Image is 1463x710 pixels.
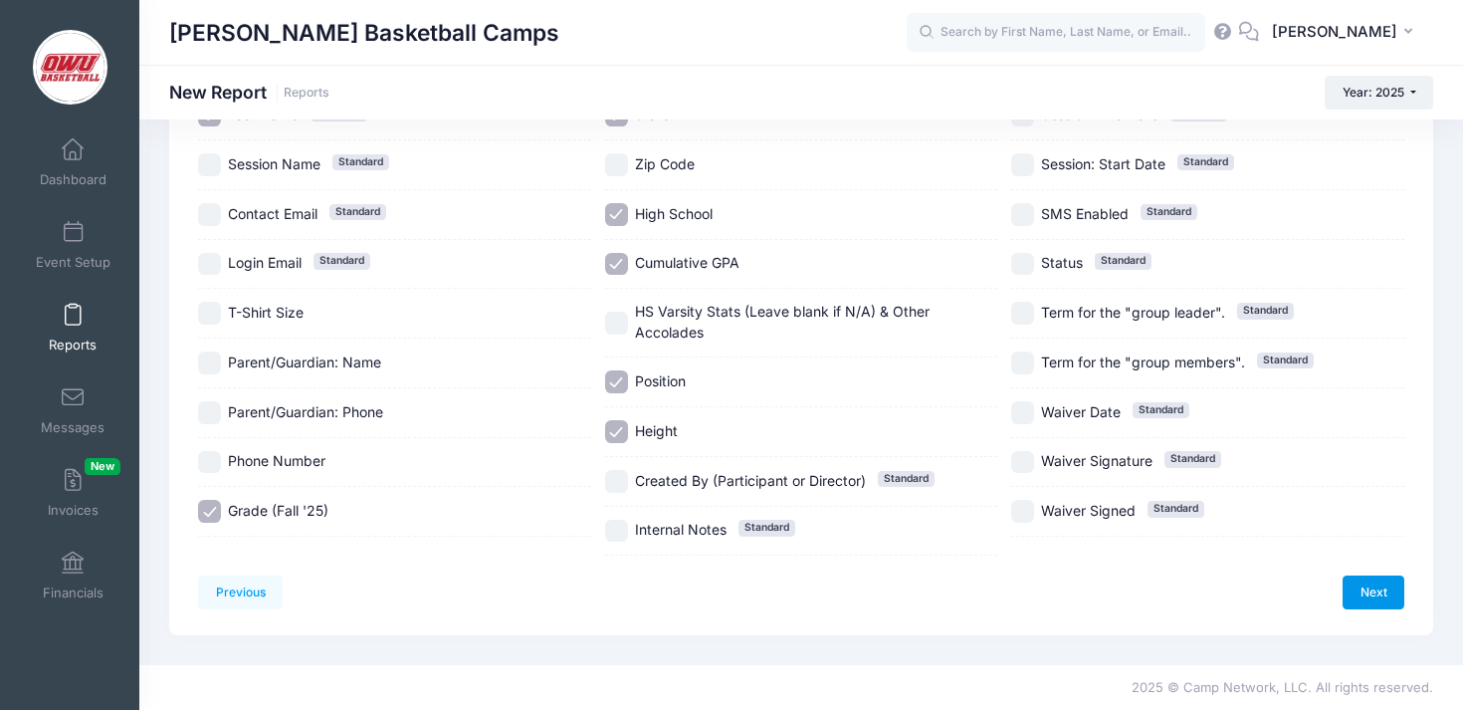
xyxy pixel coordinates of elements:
[41,419,104,436] span: Messages
[26,293,120,362] a: Reports
[228,304,304,321] span: T-Shirt Size
[329,204,386,220] span: Standard
[198,253,221,276] input: Login EmailStandard
[228,205,317,222] span: Contact Email
[228,155,320,172] span: Session Name
[635,372,686,389] span: Position
[228,403,383,420] span: Parent/Guardian: Phone
[1011,203,1034,226] input: SMS EnabledStandard
[1041,155,1165,172] span: Session: Start Date
[198,302,221,325] input: T-Shirt Size
[228,452,325,469] span: Phone Number
[36,254,110,271] span: Event Setup
[1177,154,1234,170] span: Standard
[198,576,283,609] a: Previous
[198,153,221,176] input: Session NameStandard
[635,422,678,439] span: Height
[33,30,107,105] img: David Vogel Basketball Camps
[1041,354,1245,370] span: Term for the "group members".
[635,205,713,222] span: High School
[635,254,739,271] span: Cumulative GPA
[1325,76,1433,110] button: Year: 2025
[1011,302,1034,325] input: Term for the "group leader".Standard
[1041,403,1121,420] span: Waiver Date
[26,127,120,197] a: Dashboard
[1272,21,1397,43] span: [PERSON_NAME]
[1011,401,1034,424] input: Waiver DateStandard
[313,253,370,269] span: Standard
[635,155,695,172] span: Zip Code
[1041,452,1152,469] span: Waiver Signature
[878,471,935,487] span: Standard
[1011,153,1034,176] input: Session: Start DateStandard
[1343,85,1404,100] span: Year: 2025
[1041,502,1136,519] span: Waiver Signed
[907,13,1205,53] input: Search by First Name, Last Name, or Email...
[605,470,628,493] input: Created By (Participant or Director)Standard
[1011,352,1034,374] input: Term for the "group members".Standard
[605,253,628,276] input: Cumulative GPA
[605,153,628,176] input: Zip Code
[198,352,221,374] input: Parent/Guardian: Name
[228,354,381,370] span: Parent/Guardian: Name
[198,500,221,523] input: Grade (Fall '25)
[1011,253,1034,276] input: StatusStandard
[1237,303,1294,319] span: Standard
[198,203,221,226] input: Contact EmailStandard
[169,82,329,103] h1: New Report
[1132,679,1433,695] span: 2025 © Camp Network, LLC. All rights reserved.
[26,458,120,528] a: InvoicesNew
[1011,451,1034,474] input: Waiver SignatureStandard
[605,520,628,543] input: Internal NotesStandard
[635,303,930,341] span: HS Varsity Stats (Leave blank if N/A) & Other Accolades
[1095,253,1151,269] span: Standard
[1148,501,1204,517] span: Standard
[635,472,866,489] span: Created By (Participant or Director)
[1041,304,1225,321] span: Term for the "group leader".
[228,254,302,271] span: Login Email
[1133,402,1189,418] span: Standard
[49,337,97,354] span: Reports
[85,458,120,475] span: New
[1041,205,1129,222] span: SMS Enabled
[198,451,221,474] input: Phone Number
[43,585,104,601] span: Financials
[228,502,328,519] span: Grade (Fall '25)
[1257,353,1314,368] span: Standard
[635,521,727,538] span: Internal Notes
[1343,576,1404,609] a: Next
[605,370,628,393] input: Position
[1164,451,1221,467] span: Standard
[198,401,221,424] input: Parent/Guardian: Phone
[738,520,795,536] span: Standard
[1259,10,1433,56] button: [PERSON_NAME]
[1141,204,1197,220] span: Standard
[48,502,99,519] span: Invoices
[169,10,559,56] h1: [PERSON_NAME] Basketball Camps
[40,171,106,188] span: Dashboard
[26,210,120,280] a: Event Setup
[332,154,389,170] span: Standard
[26,541,120,610] a: Financials
[1041,254,1083,271] span: Status
[605,420,628,443] input: Height
[605,203,628,226] input: High School
[1011,500,1034,523] input: Waiver SignedStandard
[26,375,120,445] a: Messages
[605,312,628,335] input: HS Varsity Stats (Leave blank if N/A) & Other Accolades
[284,86,329,101] a: Reports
